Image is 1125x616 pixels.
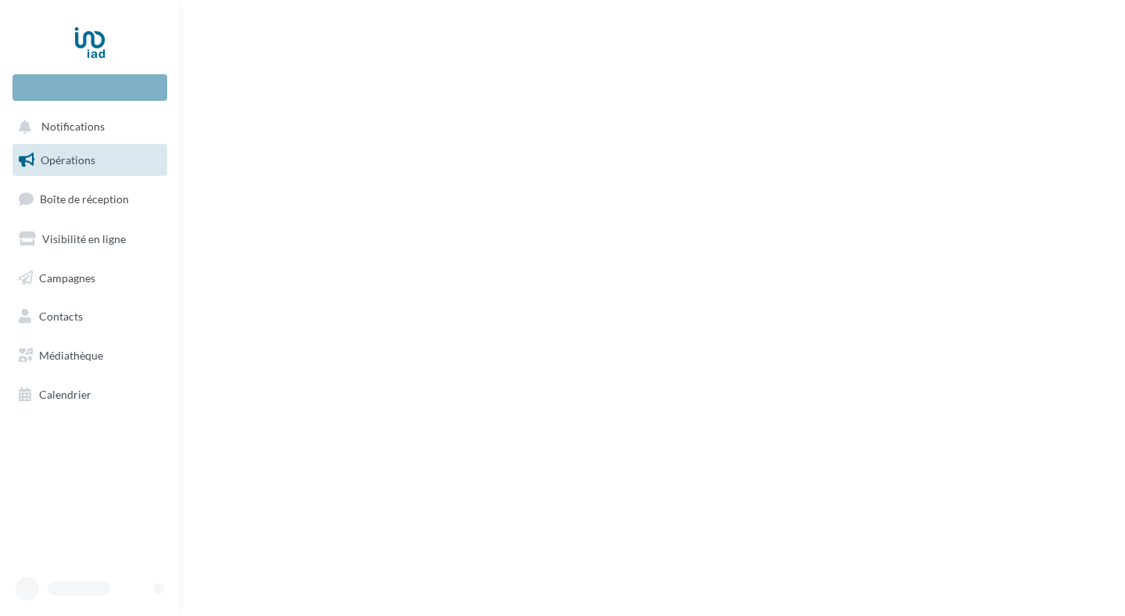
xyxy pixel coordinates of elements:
span: Médiathèque [39,349,103,362]
a: Boîte de réception [9,182,170,216]
span: Visibilité en ligne [42,232,126,245]
span: Notifications [41,120,105,134]
a: Visibilité en ligne [9,223,170,256]
span: Opérations [41,153,95,167]
a: Médiathèque [9,339,170,372]
span: Calendrier [39,388,91,401]
a: Opérations [9,144,170,177]
a: Calendrier [9,378,170,411]
a: Campagnes [9,262,170,295]
span: Boîte de réception [40,192,129,206]
span: Campagnes [39,270,95,284]
span: Contacts [39,310,83,323]
div: Nouvelle campagne [12,74,167,101]
a: Contacts [9,300,170,333]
